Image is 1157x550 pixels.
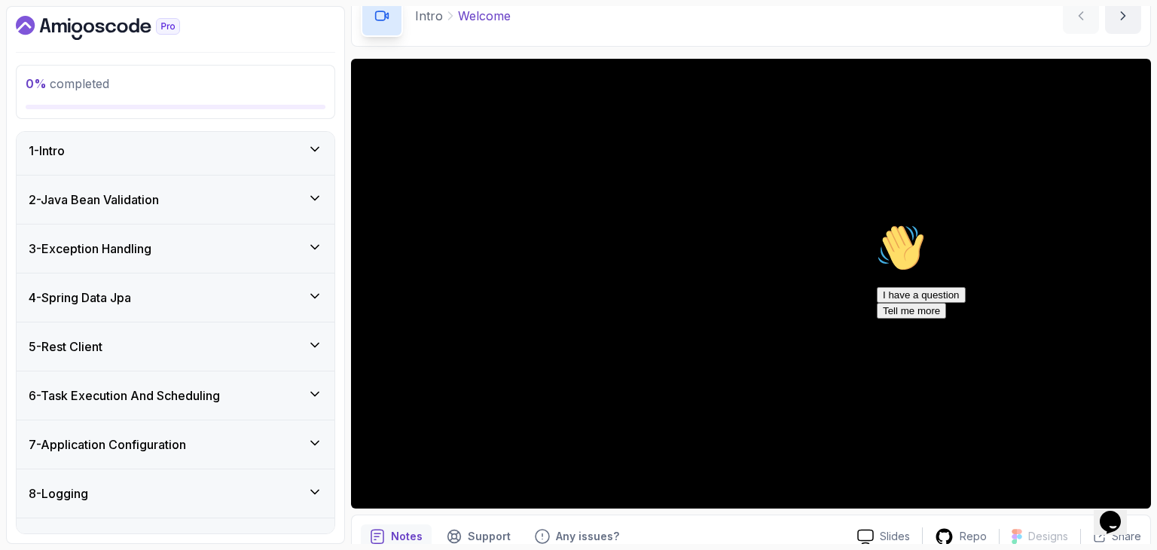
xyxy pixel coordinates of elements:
[415,7,443,25] p: Intro
[1080,529,1141,544] button: Share
[923,527,999,546] a: Repo
[17,127,334,175] button: 1-Intro
[17,176,334,224] button: 2-Java Bean Validation
[29,289,131,307] h3: 4 - Spring Data Jpa
[351,59,1151,509] iframe: 1 - Hi
[17,322,334,371] button: 5-Rest Client
[29,387,220,405] h3: 6 - Task Execution And Scheduling
[361,524,432,548] button: notes button
[960,529,987,544] p: Repo
[29,338,102,356] h3: 5 - Rest Client
[26,76,47,91] span: 0 %
[16,16,215,40] a: Dashboard
[391,529,423,544] p: Notes
[6,45,149,57] span: Hi! How can we help?
[556,529,619,544] p: Any issues?
[29,240,151,258] h3: 3 - Exception Handling
[845,529,922,545] a: Slides
[1028,529,1068,544] p: Designs
[1112,529,1141,544] p: Share
[458,7,511,25] p: Welcome
[29,191,159,209] h3: 2 - Java Bean Validation
[871,218,1142,482] iframe: chat widget
[6,85,75,101] button: Tell me more
[438,524,520,548] button: Support button
[17,420,334,469] button: 7-Application Configuration
[29,484,88,503] h3: 8 - Logging
[6,6,54,54] img: :wave:
[17,273,334,322] button: 4-Spring Data Jpa
[26,76,109,91] span: completed
[880,529,910,544] p: Slides
[526,524,628,548] button: Feedback button
[17,469,334,518] button: 8-Logging
[6,6,277,101] div: 👋Hi! How can we help?I have a questionTell me more
[29,435,186,454] h3: 7 - Application Configuration
[29,142,65,160] h3: 1 - Intro
[6,69,95,85] button: I have a question
[1094,490,1142,535] iframe: chat widget
[468,529,511,544] p: Support
[17,225,334,273] button: 3-Exception Handling
[17,371,334,420] button: 6-Task Execution And Scheduling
